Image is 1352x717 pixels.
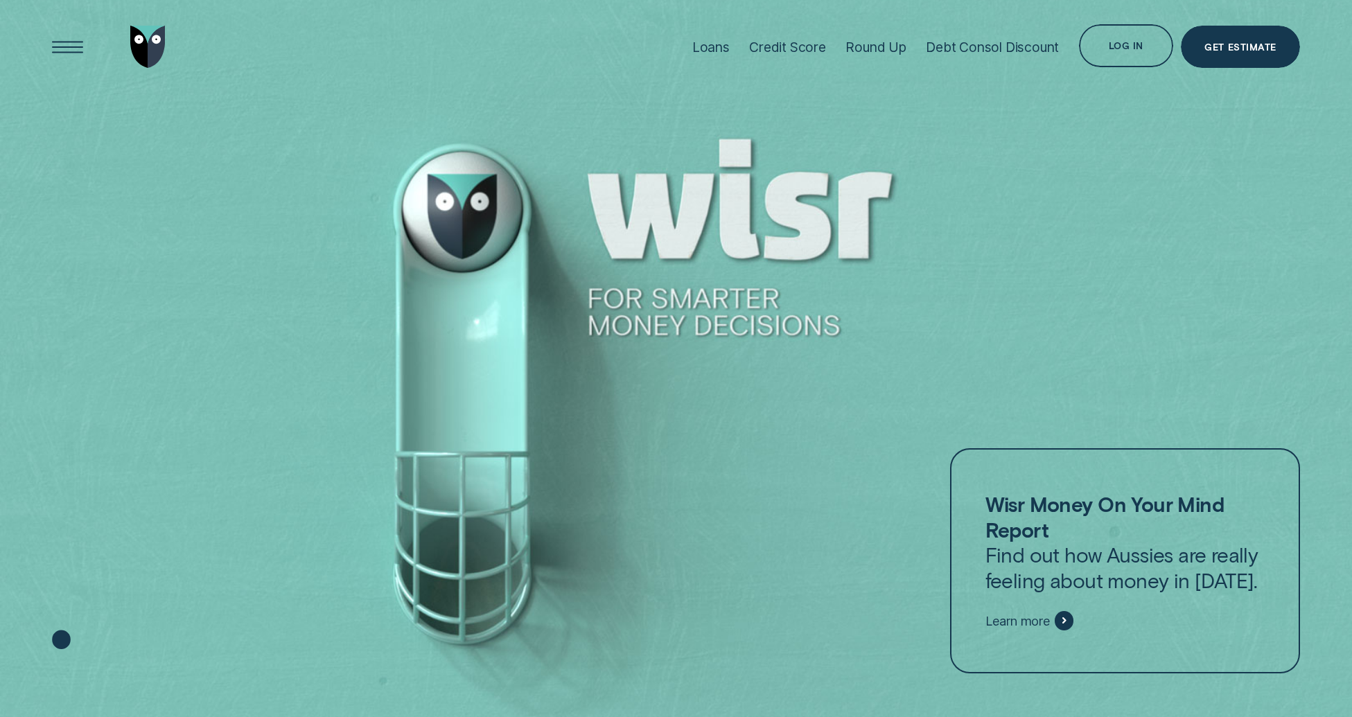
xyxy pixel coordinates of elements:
[1181,26,1300,68] a: Get Estimate
[950,448,1301,673] a: Wisr Money On Your Mind ReportFind out how Aussies are really feeling about money in [DATE].Learn...
[130,26,166,68] img: Wisr
[985,492,1224,542] strong: Wisr Money On Your Mind Report
[926,39,1059,55] div: Debt Consol Discount
[845,39,906,55] div: Round Up
[749,39,826,55] div: Credit Score
[985,613,1050,629] span: Learn more
[1079,24,1173,67] button: Log in
[985,492,1265,594] p: Find out how Aussies are really feeling about money in [DATE].
[46,26,89,68] button: Open Menu
[692,39,730,55] div: Loans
